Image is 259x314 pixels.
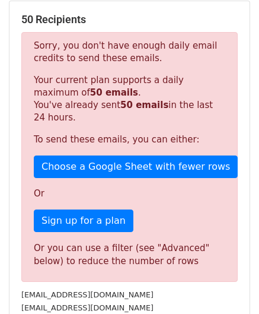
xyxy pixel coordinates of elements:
a: Choose a Google Sheet with fewer rows [34,156,238,178]
small: [EMAIL_ADDRESS][DOMAIN_NAME] [21,290,154,299]
h5: 50 Recipients [21,13,238,26]
a: Sign up for a plan [34,210,133,232]
div: Or you can use a filter (see "Advanced" below) to reduce the number of rows [34,242,225,268]
strong: 50 emails [90,87,138,98]
p: Or [34,188,225,200]
p: Sorry, you don't have enough daily email credits to send these emails. [34,40,225,65]
iframe: Chat Widget [200,257,259,314]
p: Your current plan supports a daily maximum of . You've already sent in the last 24 hours. [34,74,225,124]
p: To send these emails, you can either: [34,134,225,146]
small: [EMAIL_ADDRESS][DOMAIN_NAME] [21,303,154,312]
strong: 50 emails [120,100,168,110]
